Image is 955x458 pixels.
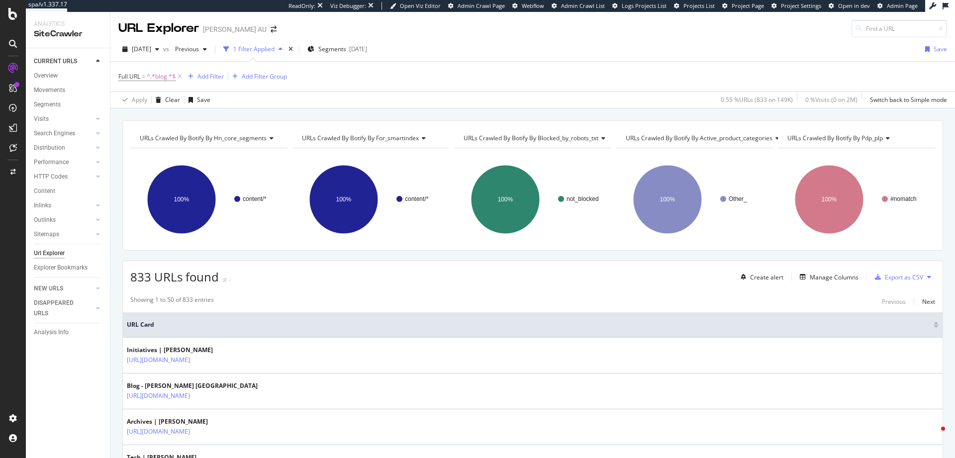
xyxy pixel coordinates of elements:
span: Full URL [118,72,140,81]
iframe: Intercom live chat [921,424,945,448]
span: Previous [171,45,199,53]
button: 1 Filter Applied [219,41,286,57]
span: 2025 Sep. 7th [132,45,151,53]
span: = [142,72,145,81]
div: Clear [165,95,180,104]
button: Save [921,41,947,57]
button: [DATE] [118,41,163,57]
button: Apply [118,92,147,108]
div: Save [934,45,947,53]
div: 0 % Visits ( 0 on 2M ) [805,95,858,104]
div: Add Filter Group [242,72,287,81]
button: Add Filter Group [228,71,287,83]
div: Switch back to Simple mode [870,95,947,104]
span: ^.*blog.*$ [147,70,176,84]
button: Segments[DATE] [303,41,371,57]
span: vs [163,45,171,53]
div: 0.55 % URLs ( 833 on 149K ) [721,95,793,104]
div: Save [197,95,210,104]
button: Previous [171,41,211,57]
div: 1 Filter Applied [233,45,275,53]
div: Apply [132,95,147,104]
div: [DATE] [349,45,367,53]
div: times [286,44,295,54]
button: Clear [152,92,180,108]
span: Segments [318,45,346,53]
button: Save [185,92,210,108]
button: Add Filter [184,71,224,83]
button: Switch back to Simple mode [866,92,947,108]
div: Add Filter [197,72,224,81]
